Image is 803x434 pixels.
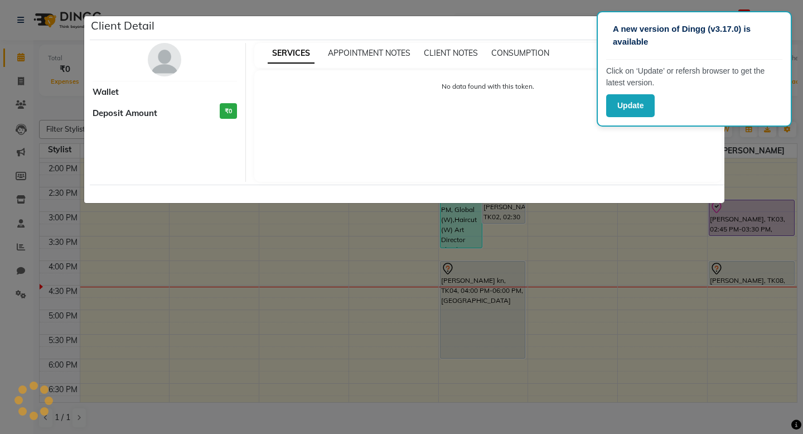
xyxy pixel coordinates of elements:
button: Update [606,94,655,117]
span: CONSUMPTION [491,48,549,58]
span: SERVICES [268,44,315,64]
img: avatar [148,43,181,76]
h5: Client Detail [91,17,154,34]
span: CLIENT NOTES [424,48,478,58]
p: Click on ‘Update’ or refersh browser to get the latest version. [606,65,782,89]
span: APPOINTMENT NOTES [328,48,410,58]
p: A new version of Dingg (v3.17.0) is available [613,23,776,48]
span: Wallet [93,86,119,99]
p: No data found with this token. [265,81,711,91]
span: Deposit Amount [93,107,157,120]
h3: ₹0 [220,103,237,119]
